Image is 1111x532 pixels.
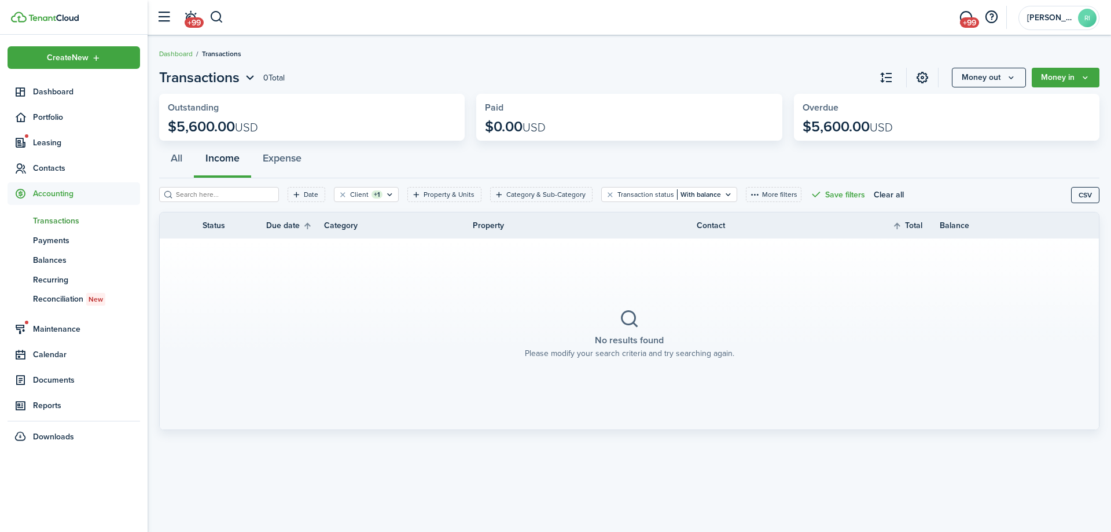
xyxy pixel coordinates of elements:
th: Status [203,219,266,232]
p: $0.00 [485,119,546,135]
span: Transactions [159,67,240,88]
button: CSV [1071,187,1099,203]
span: Portfolio [33,111,140,123]
a: Transactions [8,211,140,230]
th: Sort [266,219,324,233]
button: Search [209,8,224,27]
span: RANDALL INVESTMENT PROPERTIES [1027,14,1073,22]
span: USD [235,119,258,136]
button: Transactions [159,67,257,88]
filter-tag-label: Date [304,189,318,200]
span: Maintenance [33,323,140,335]
button: Clear all [874,187,904,202]
button: Money out [952,68,1026,87]
widget-stats-title: Outstanding [168,102,456,113]
a: ReconciliationNew [8,289,140,309]
p: $5,600.00 [168,119,258,135]
a: Messaging [955,3,977,32]
a: Dashboard [159,49,193,59]
filter-tag: Open filter [288,187,325,202]
a: Balances [8,250,140,270]
button: Open menu [952,68,1026,87]
a: Notifications [179,3,201,32]
filter-tag: Open filter [334,187,399,202]
filter-tag-label: Category & Sub-Category [506,189,586,200]
span: Documents [33,374,140,386]
a: Dashboard [8,80,140,103]
span: Reconciliation [33,293,140,306]
button: Clear filter [605,190,615,199]
button: Open sidebar [153,6,175,28]
button: Open menu [8,46,140,69]
span: USD [870,119,893,136]
span: USD [523,119,546,136]
button: Open resource center [981,8,1001,27]
span: Accounting [33,188,140,200]
span: Reports [33,399,140,412]
span: Dashboard [33,86,140,98]
th: Contact [697,219,870,232]
button: All [159,144,194,178]
span: Calendar [33,348,140,361]
th: Category [324,219,473,232]
header-page-total: 0 Total [263,72,285,84]
a: Payments [8,230,140,250]
placeholder-description: Please modify your search criteria and try searching again. [525,347,734,359]
th: Balance [940,219,1009,232]
span: Create New [47,54,89,62]
filter-tag: Open filter [490,187,593,202]
span: Contacts [33,162,140,174]
span: New [89,294,103,304]
span: +99 [185,17,204,28]
span: Transactions [202,49,241,59]
avatar-text: RI [1078,9,1097,27]
span: Leasing [33,137,140,149]
button: More filters [746,187,801,202]
button: Expense [251,144,313,178]
p: $5,600.00 [803,119,893,135]
span: Downloads [33,431,74,443]
th: Sort [892,219,940,233]
a: Recurring [8,270,140,289]
filter-tag-value: With balance [677,189,721,200]
button: Clear filter [338,190,348,199]
filter-tag: Open filter [407,187,481,202]
span: +99 [960,17,979,28]
input: Search here... [173,189,275,200]
filter-tag-label: Transaction status [617,189,674,200]
span: Transactions [33,215,140,227]
span: Balances [33,254,140,266]
img: TenantCloud [11,12,27,23]
placeholder-title: No results found [595,333,664,347]
filter-tag-label: Client [350,189,369,200]
filter-tag: Open filter [601,187,737,202]
th: Property [473,219,696,232]
a: Reports [8,394,140,417]
button: Money in [1032,68,1099,87]
button: Open menu [159,67,257,88]
widget-stats-title: Overdue [803,102,1091,113]
filter-tag-counter: +1 [371,190,382,199]
button: Open menu [1032,68,1099,87]
span: Payments [33,234,140,247]
button: Save filters [810,187,865,202]
filter-tag-label: Property & Units [424,189,474,200]
widget-stats-title: Paid [485,102,773,113]
img: TenantCloud [28,14,79,21]
span: Recurring [33,274,140,286]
